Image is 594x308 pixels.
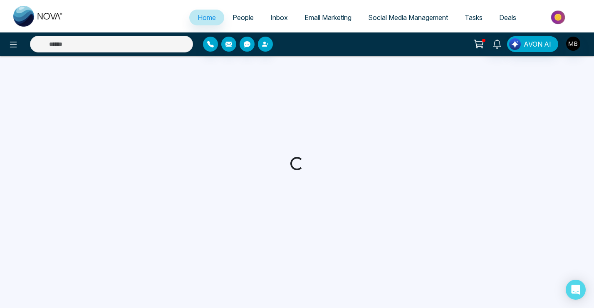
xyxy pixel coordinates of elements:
span: AVON AI [524,39,551,49]
div: Open Intercom Messenger [566,280,586,300]
span: Inbox [270,13,288,22]
span: Home [198,13,216,22]
span: Social Media Management [368,13,448,22]
img: Market-place.gif [529,8,589,27]
a: Tasks [456,10,491,25]
span: Deals [499,13,516,22]
a: Deals [491,10,525,25]
img: User Avatar [566,37,580,51]
img: Lead Flow [509,38,521,50]
a: Home [189,10,224,25]
a: Social Media Management [360,10,456,25]
span: Tasks [465,13,483,22]
span: Email Marketing [304,13,351,22]
a: People [224,10,262,25]
button: AVON AI [507,36,558,52]
img: Nova CRM Logo [13,6,63,27]
a: Email Marketing [296,10,360,25]
a: Inbox [262,10,296,25]
span: People [233,13,254,22]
